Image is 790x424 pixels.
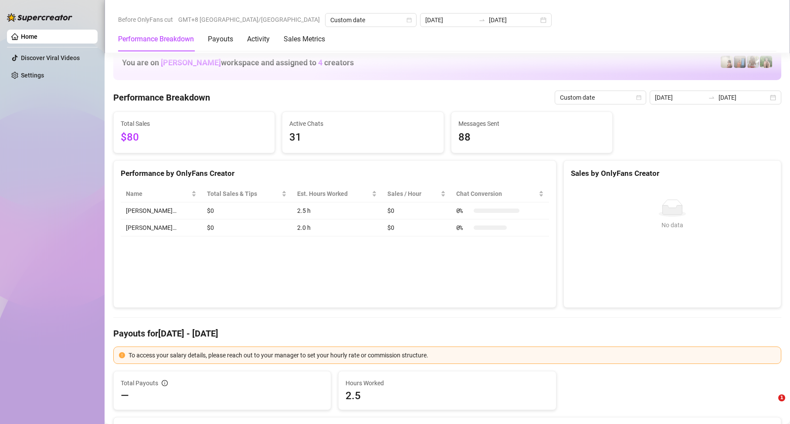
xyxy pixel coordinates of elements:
[382,219,451,236] td: $0
[760,56,772,68] img: Nathaniel
[292,202,383,219] td: 2.5 h
[121,378,158,388] span: Total Payouts
[407,17,412,23] span: calendar
[118,34,194,44] div: Performance Breakdown
[458,119,605,128] span: Messages Sent
[451,185,549,202] th: Chat Conversion
[387,189,438,199] span: Sales / Hour
[456,206,470,215] span: 0 %
[202,185,292,202] th: Total Sales & Tips
[297,189,370,199] div: Est. Hours Worked
[382,185,451,202] th: Sales / Hour
[747,56,759,68] img: Nathaniel
[121,168,549,179] div: Performance by OnlyFans Creator
[346,389,549,403] span: 2.5
[478,17,485,24] span: to
[458,129,605,146] span: 88
[113,91,210,104] h4: Performance Breakdown
[330,13,411,27] span: Custom date
[719,93,768,102] input: End date
[121,202,202,219] td: [PERSON_NAME]…
[202,202,292,219] td: $0
[21,33,37,40] a: Home
[284,34,325,44] div: Sales Metrics
[121,129,268,146] span: $80
[208,34,233,44] div: Payouts
[121,219,202,236] td: [PERSON_NAME]…
[708,94,715,101] span: swap-right
[7,13,72,22] img: logo-BBDzfeDw.svg
[318,58,322,67] span: 4
[574,220,770,230] div: No data
[655,93,705,102] input: Start date
[178,13,320,26] span: GMT+8 [GEOGRAPHIC_DATA]/[GEOGRAPHIC_DATA]
[202,219,292,236] td: $0
[636,95,641,100] span: calendar
[425,15,475,25] input: Start date
[21,54,80,61] a: Discover Viral Videos
[126,189,190,199] span: Name
[456,223,470,232] span: 0 %
[121,185,202,202] th: Name
[161,58,221,67] span: [PERSON_NAME]
[489,15,539,25] input: End date
[247,34,270,44] div: Activity
[708,94,715,101] span: to
[122,58,354,67] h1: You are on workspace and assigned to creators
[207,189,279,199] span: Total Sales & Tips
[292,219,383,236] td: 2.0 h
[129,350,776,360] div: To access your salary details, please reach out to your manager to set your hourly rate or commis...
[760,394,781,415] iframe: Intercom live chat
[118,13,173,26] span: Before OnlyFans cut
[162,380,168,386] span: info-circle
[119,352,125,358] span: exclamation-circle
[571,168,774,179] div: Sales by OnlyFans Creator
[289,119,436,128] span: Active Chats
[113,327,781,340] h4: Payouts for [DATE] - [DATE]
[560,91,641,104] span: Custom date
[478,17,485,24] span: swap-right
[721,56,733,68] img: Ralphy
[289,129,436,146] span: 31
[121,119,268,128] span: Total Sales
[456,189,537,199] span: Chat Conversion
[121,389,129,403] span: —
[778,394,785,401] span: 1
[734,56,746,68] img: Wayne
[21,72,44,79] a: Settings
[346,378,549,388] span: Hours Worked
[382,202,451,219] td: $0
